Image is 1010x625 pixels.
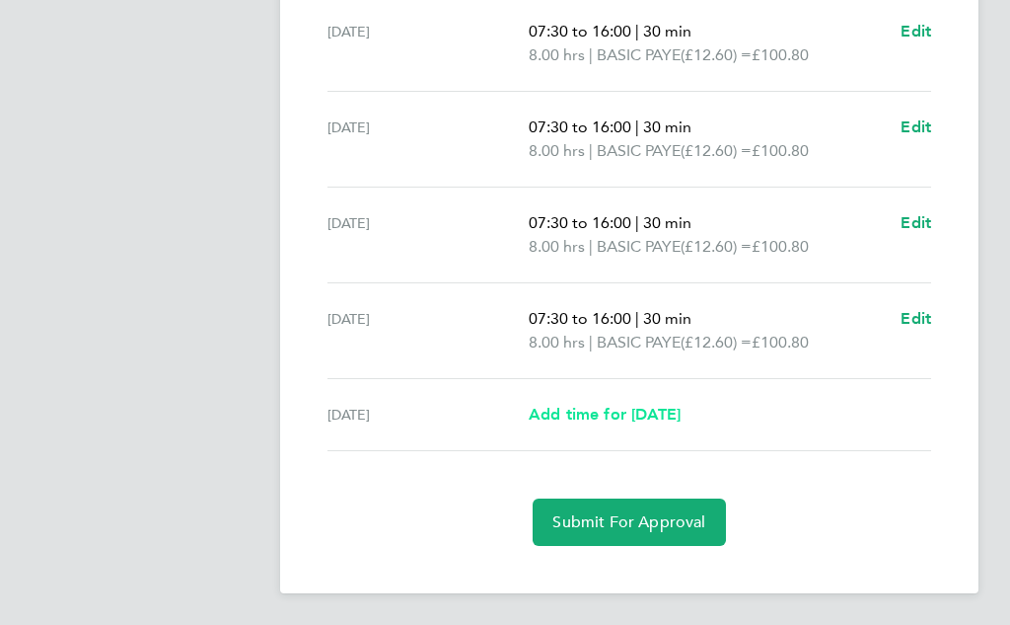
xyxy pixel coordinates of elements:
[635,22,639,40] span: |
[681,45,752,64] span: (£12.60) =
[681,141,752,160] span: (£12.60) =
[901,309,931,328] span: Edit
[529,309,631,328] span: 07:30 to 16:00
[589,333,593,352] span: |
[327,116,529,163] div: [DATE]
[529,45,585,64] span: 8.00 hrs
[681,237,752,256] span: (£12.60) =
[681,333,752,352] span: (£12.60) =
[327,20,529,67] div: [DATE]
[752,237,809,256] span: £100.80
[635,309,639,328] span: |
[327,211,529,259] div: [DATE]
[635,213,639,232] span: |
[529,403,681,427] a: Add time for [DATE]
[643,309,691,328] span: 30 min
[327,403,529,427] div: [DATE]
[901,22,931,40] span: Edit
[529,117,631,136] span: 07:30 to 16:00
[597,331,681,354] span: BASIC PAYE
[597,139,681,163] span: BASIC PAYE
[752,141,809,160] span: £100.80
[529,333,585,352] span: 8.00 hrs
[643,117,691,136] span: 30 min
[529,141,585,160] span: 8.00 hrs
[552,512,705,532] span: Submit For Approval
[643,22,691,40] span: 30 min
[327,307,529,354] div: [DATE]
[901,116,931,139] a: Edit
[589,45,593,64] span: |
[597,235,681,259] span: BASIC PAYE
[529,22,631,40] span: 07:30 to 16:00
[901,20,931,43] a: Edit
[597,43,681,67] span: BASIC PAYE
[901,307,931,331] a: Edit
[533,499,725,546] button: Submit For Approval
[529,405,681,424] span: Add time for [DATE]
[589,141,593,160] span: |
[901,211,931,235] a: Edit
[752,333,809,352] span: £100.80
[752,45,809,64] span: £100.80
[643,213,691,232] span: 30 min
[901,117,931,136] span: Edit
[589,237,593,256] span: |
[529,237,585,256] span: 8.00 hrs
[901,213,931,232] span: Edit
[635,117,639,136] span: |
[529,213,631,232] span: 07:30 to 16:00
